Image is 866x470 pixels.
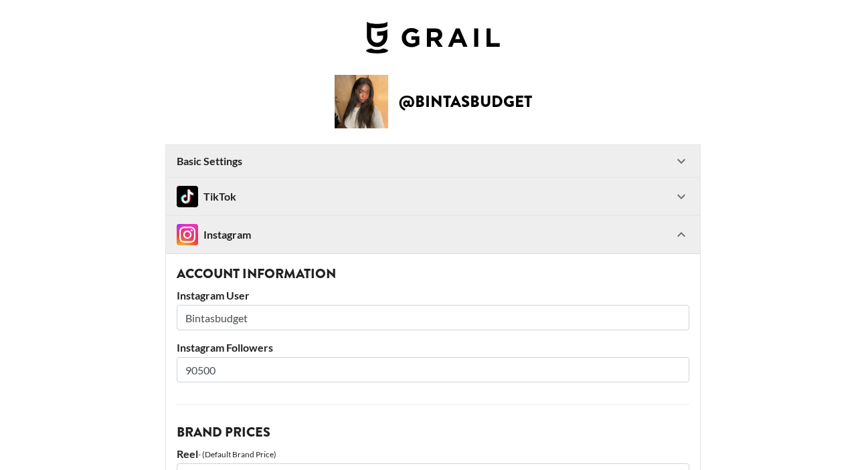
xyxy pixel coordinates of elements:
[177,341,689,354] label: Instagram Followers
[177,289,689,302] label: Instagram User
[335,75,388,128] img: Creator
[177,447,198,461] label: Reel
[399,94,532,110] h2: @ bintasbudget
[177,154,242,168] strong: Basic Settings
[198,449,276,459] div: - (Default Brand Price)
[177,426,689,439] h3: Brand Prices
[166,145,700,177] div: Basic Settings
[366,21,500,53] img: Grail Talent Logo
[177,224,251,245] div: Instagram
[177,186,236,207] div: TikTok
[166,216,700,253] div: InstagramInstagram
[177,267,689,281] h3: Account Information
[177,186,198,207] img: TikTok
[166,178,700,215] div: TikTokTikTok
[177,224,198,245] img: Instagram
